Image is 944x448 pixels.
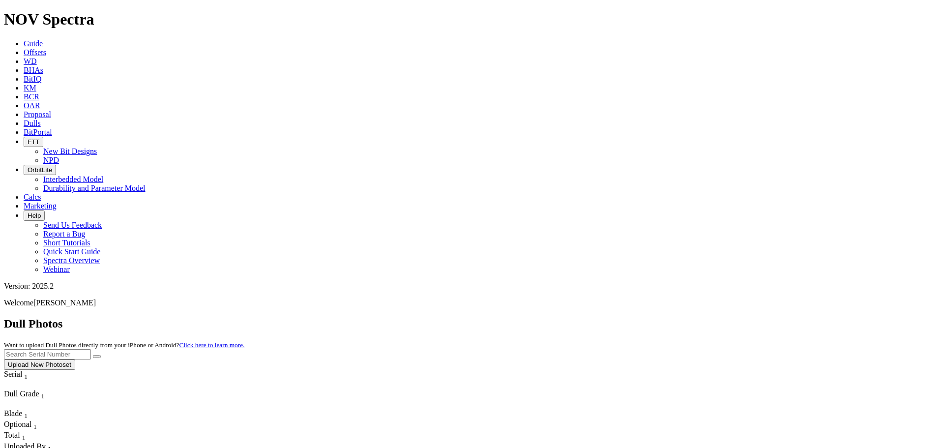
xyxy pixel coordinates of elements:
[24,210,45,221] button: Help
[24,409,28,418] span: Sort None
[43,175,103,183] a: Interbedded Model
[4,317,940,330] h2: Dull Photos
[24,373,28,380] sub: 1
[24,137,43,147] button: FTT
[24,101,40,110] a: OAR
[4,409,38,420] div: Blade Sort None
[4,341,244,349] small: Want to upload Dull Photos directly from your iPhone or Android?
[4,420,31,428] span: Optional
[24,84,36,92] a: KM
[179,341,245,349] a: Click here to learn more.
[24,412,28,419] sub: 1
[22,434,26,442] sub: 1
[28,212,41,219] span: Help
[24,75,41,83] a: BitIQ
[43,147,97,155] a: New Bit Designs
[41,389,45,398] span: Sort None
[4,420,38,431] div: Optional Sort None
[24,92,39,101] a: BCR
[24,39,43,48] a: Guide
[4,389,39,398] span: Dull Grade
[4,370,46,381] div: Serial Sort None
[4,10,940,29] h1: NOV Spectra
[28,166,52,174] span: OrbitLite
[24,119,41,127] a: Dulls
[41,392,45,400] sub: 1
[43,265,70,273] a: Webinar
[43,239,90,247] a: Short Tutorials
[24,110,51,119] a: Proposal
[24,48,46,57] a: Offsets
[4,381,46,389] div: Column Menu
[4,431,38,442] div: Total Sort None
[43,156,59,164] a: NPD
[22,431,26,439] span: Sort None
[4,349,91,359] input: Search Serial Number
[43,256,100,265] a: Spectra Overview
[4,431,20,439] span: Total
[24,165,56,175] button: OrbitLite
[24,66,43,74] a: BHAs
[43,247,100,256] a: Quick Start Guide
[4,409,38,420] div: Sort None
[4,389,73,400] div: Dull Grade Sort None
[4,359,75,370] button: Upload New Photoset
[4,400,73,409] div: Column Menu
[33,420,37,428] span: Sort None
[4,299,940,307] p: Welcome
[4,282,940,291] div: Version: 2025.2
[28,138,39,146] span: FTT
[24,202,57,210] a: Marketing
[33,299,96,307] span: [PERSON_NAME]
[4,420,38,431] div: Sort None
[4,389,73,409] div: Sort None
[4,431,38,442] div: Sort None
[24,193,41,201] a: Calcs
[4,370,22,378] span: Serial
[24,57,37,65] a: WD
[33,423,37,430] sub: 1
[24,370,28,378] span: Sort None
[4,370,46,389] div: Sort None
[43,221,102,229] a: Send Us Feedback
[43,184,146,192] a: Durability and Parameter Model
[43,230,85,238] a: Report a Bug
[4,409,22,418] span: Blade
[24,128,52,136] a: BitPortal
